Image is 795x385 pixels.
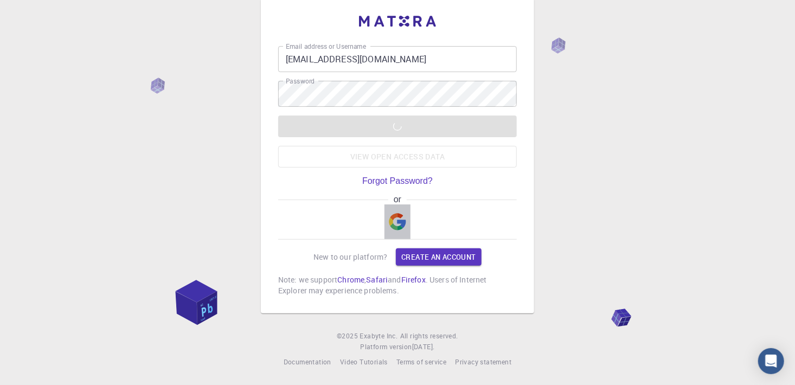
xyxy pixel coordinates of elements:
[286,76,315,86] label: Password
[340,357,388,366] span: Video Tutorials
[396,248,481,266] a: Create an account
[337,331,360,342] span: © 2025
[278,274,517,296] p: Note: we support , and . Users of Internet Explorer may experience problems.
[366,274,388,285] a: Safari
[412,342,435,351] span: [DATE] .
[340,357,388,368] a: Video Tutorials
[360,342,412,352] span: Platform version
[455,357,511,368] a: Privacy statement
[396,357,446,368] a: Terms of service
[337,274,364,285] a: Chrome
[400,331,458,342] span: All rights reserved.
[758,348,784,374] div: Open Intercom Messenger
[362,176,433,186] a: Forgot Password?
[360,331,398,342] a: Exabyte Inc.
[286,42,366,51] label: Email address or Username
[388,195,406,204] span: or
[389,213,406,230] img: Google
[455,357,511,366] span: Privacy statement
[313,252,387,262] p: New to our platform?
[284,357,331,368] a: Documentation
[401,274,426,285] a: Firefox
[360,331,398,340] span: Exabyte Inc.
[396,357,446,366] span: Terms of service
[284,357,331,366] span: Documentation
[412,342,435,352] a: [DATE].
